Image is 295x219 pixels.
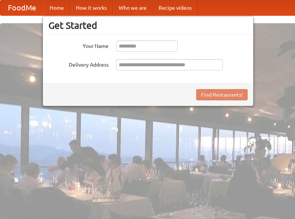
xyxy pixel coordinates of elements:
[44,0,70,15] a: Home
[0,0,44,15] a: FoodMe
[113,0,153,15] a: Who we are
[196,89,248,100] button: Find Restaurants!
[48,59,109,69] label: Delivery Address
[70,0,113,15] a: How it works
[48,20,248,31] h3: Get Started
[153,0,198,15] a: Recipe videos
[48,40,109,50] label: Your Name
